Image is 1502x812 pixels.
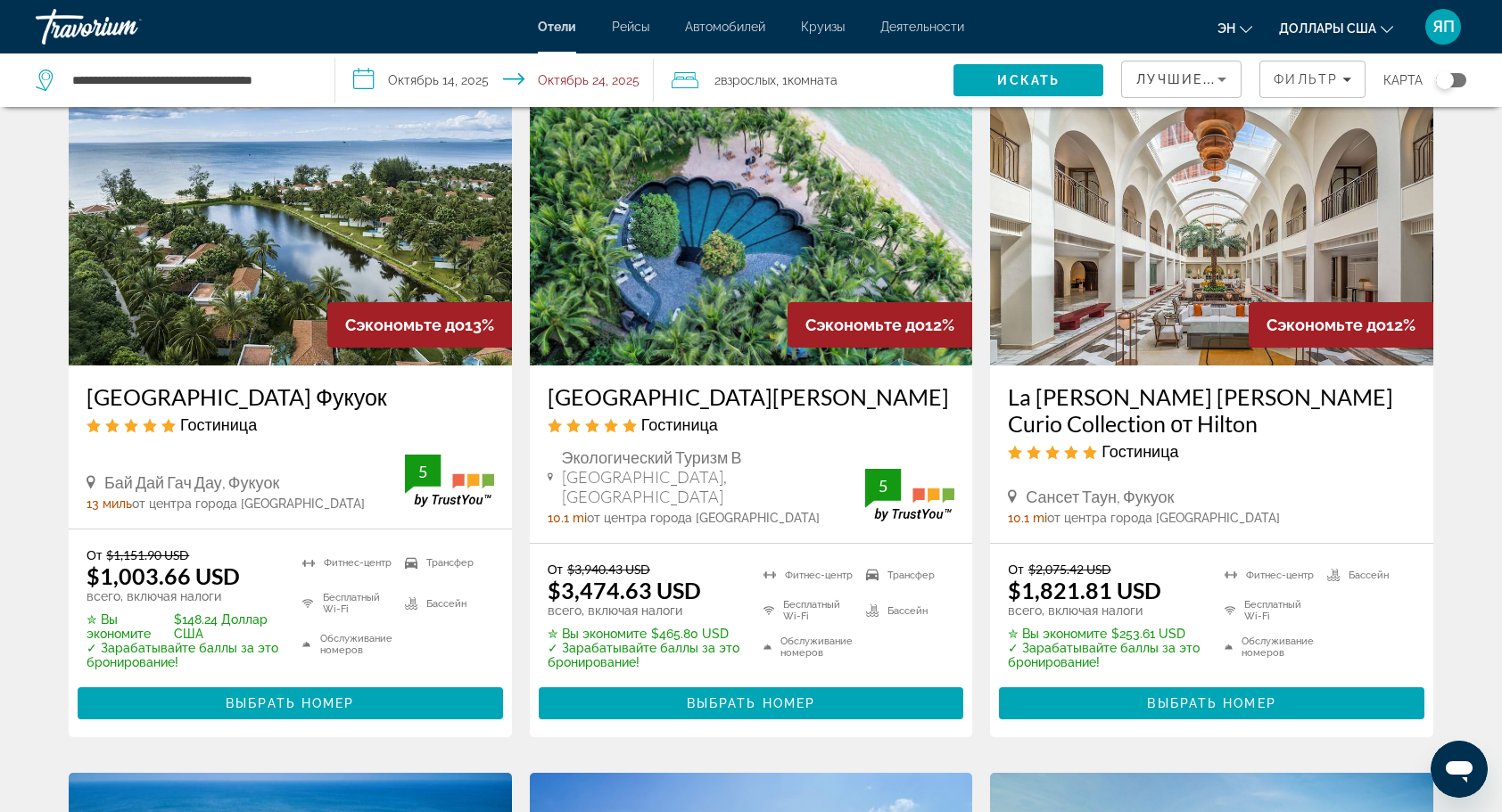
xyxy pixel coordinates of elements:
font: Бассейн [426,598,466,610]
span: от центра города [GEOGRAPHIC_DATA] [587,511,820,525]
span: 10.1 mi [548,511,587,525]
a: Рейсы [612,20,649,34]
div: 5-звездочный отель [1008,441,1415,461]
font: Бесплатный Wi-Fi [323,592,397,615]
p: ✓ Зарабатывайте баллы за это бронирование! [87,641,280,669]
font: Трансфер [426,557,474,569]
span: 10.1 mi [1008,511,1047,525]
a: Автомобилей [685,20,765,34]
a: Деятельности [880,20,964,34]
p: всего, включая налоги [548,603,741,618]
span: Лучшие предложения [1136,72,1326,86]
div: 5 [865,475,901,496]
div: 12% [788,302,972,348]
mat-select: Сортировать по [1136,69,1226,90]
span: Сэкономьте до [345,316,465,334]
p: всего, включая налоги [87,589,280,603]
input: Поиск направления от отеля [70,67,308,94]
font: Бассейн [1349,570,1389,581]
button: Путешественники: 2 взрослых, 0 детей [654,53,953,107]
font: Бассейн [887,605,928,617]
button: Искать [953,64,1103,96]
img: Значок рейтинга гостей TrustYou [405,455,494,507]
button: Пользовательское меню [1420,8,1466,45]
font: Бесплатный Wi-Fi [783,599,857,622]
span: Гостиница [180,414,257,434]
font: Обслуживание номеров [1242,636,1318,659]
button: Выберите дату заезда и выезда [335,53,653,107]
img: Vinpearl Resort & Spa Фукуок [69,80,512,365]
span: ЯП [1432,18,1455,36]
button: Переключить карту [1423,72,1466,88]
del: $2,075.42 USD [1028,562,1111,577]
span: Комната [788,73,838,87]
span: Сэкономьте до [805,316,925,334]
font: Бесплатный Wi-Fi [1244,599,1318,622]
a: Отели [538,20,576,34]
span: Круизы [801,20,845,34]
span: Выбрать номер [226,696,354,710]
p: ✓ Зарабатывайте баллы за это бронирование! [548,641,741,669]
div: 5 [405,461,441,482]
span: от центра города [GEOGRAPHIC_DATA] [132,496,365,511]
span: От [87,547,102,562]
span: 13 миль [87,496,132,511]
button: Выбрать номер [539,687,964,719]
p: ✓ Зарабатывайте баллы за это бронирование! [1008,641,1201,669]
span: ✮ Вы экономите [548,627,647,641]
span: Сэкономьте до [1267,316,1386,334]
div: 5-звездочный отель [548,414,955,434]
a: [GEOGRAPHIC_DATA] Фукуок [87,383,494,410]
span: от центра города [GEOGRAPHIC_DATA] [1047,511,1280,525]
span: От [548,562,563,577]
button: Выбрать номер [78,687,503,719]
font: $253.61 USD [1111,627,1185,641]
font: 2 [714,73,721,87]
ins: $1,821.81 USD [1008,577,1161,603]
font: Фитнес-центр [324,557,392,569]
a: Травориум [36,4,214,50]
span: Сансет Таун, Фукуок [1026,487,1174,506]
font: $465.80 USD [651,627,729,641]
del: $1,151.90 USD [106,547,189,562]
ins: $1,003.66 USD [87,562,240,589]
button: Изменение языка [1217,15,1252,41]
img: Значок рейтинга гостей TrustYou [865,469,954,521]
font: Фитнес-центр [1246,570,1314,581]
img: JW Marriott Phu Quoc Emerald Bay Resort & Spa [530,80,973,365]
span: ✮ Вы экономите [1008,627,1107,641]
span: Гостиница [641,414,718,434]
span: Бай Дай Гач Дау, Фукуок [104,472,279,492]
div: 12% [1249,302,1433,348]
a: [GEOGRAPHIC_DATA][PERSON_NAME] [548,383,955,410]
span: Искать [997,73,1060,87]
a: La [PERSON_NAME] [PERSON_NAME] Curio Collection от Hilton [1008,383,1415,437]
span: ✮ Вы экономите [87,612,169,641]
span: Фильтр [1274,72,1338,86]
div: 13% [327,302,512,348]
span: Экологический туризм в [GEOGRAPHIC_DATA], [GEOGRAPHIC_DATA] [562,447,866,506]
ins: $3,474.63 USD [548,577,701,603]
span: Выбрать номер [687,696,815,710]
span: Выбрать номер [1147,696,1275,710]
p: всего, включая налоги [1008,603,1201,618]
button: Выбрать номер [999,687,1424,719]
span: Карта [1383,68,1423,93]
div: 5-звездочный отель [87,414,494,434]
span: Гостиница [1102,441,1178,461]
span: От [1008,562,1023,577]
font: Трансфер [887,570,935,581]
a: Выбрать номер [539,691,964,710]
img: La Festa Phu Quoc Curio Collection от Hilton [990,80,1433,365]
font: Фитнес-центр [785,570,853,581]
span: Доллары США [1279,21,1376,36]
